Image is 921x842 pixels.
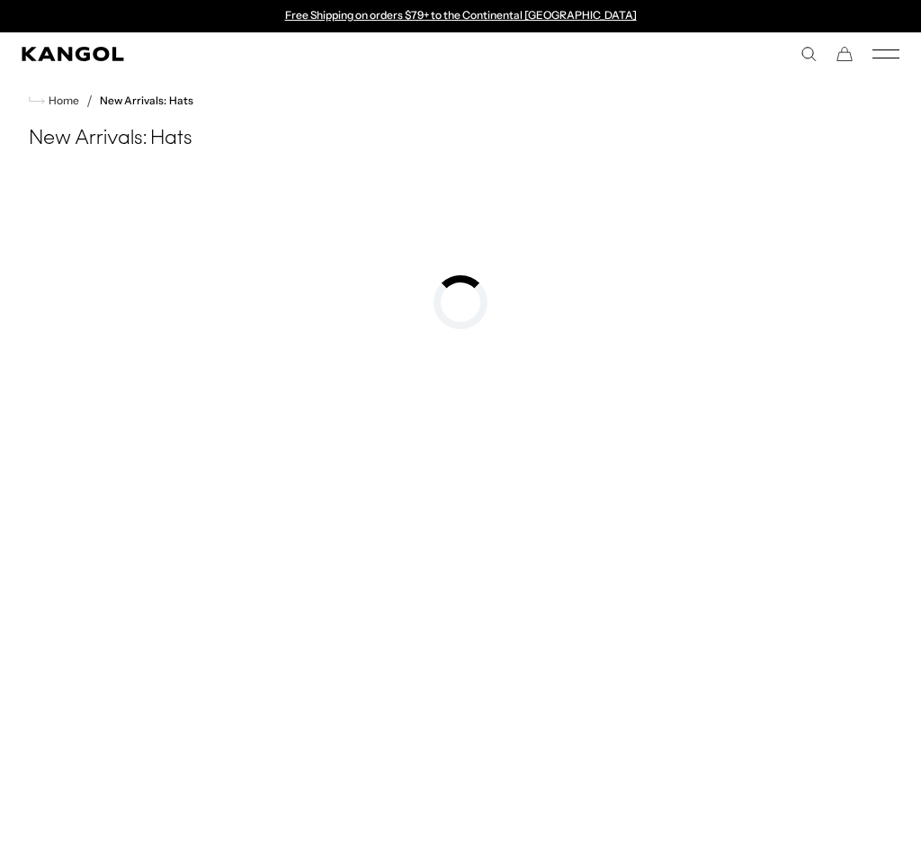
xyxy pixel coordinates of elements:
[275,9,646,23] div: 1 of 2
[29,93,79,109] a: Home
[275,9,646,23] slideshow-component: Announcement bar
[79,90,93,112] li: /
[836,46,853,62] button: Cart
[872,46,899,62] button: Mobile Menu
[275,9,646,23] div: Announcement
[100,94,193,107] a: New Arrivals: Hats
[45,94,79,107] span: Home
[22,47,460,61] a: Kangol
[800,46,817,62] summary: Search here
[22,126,899,153] h1: New Arrivals: Hats
[285,8,637,22] a: Free Shipping on orders $79+ to the Continental [GEOGRAPHIC_DATA]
